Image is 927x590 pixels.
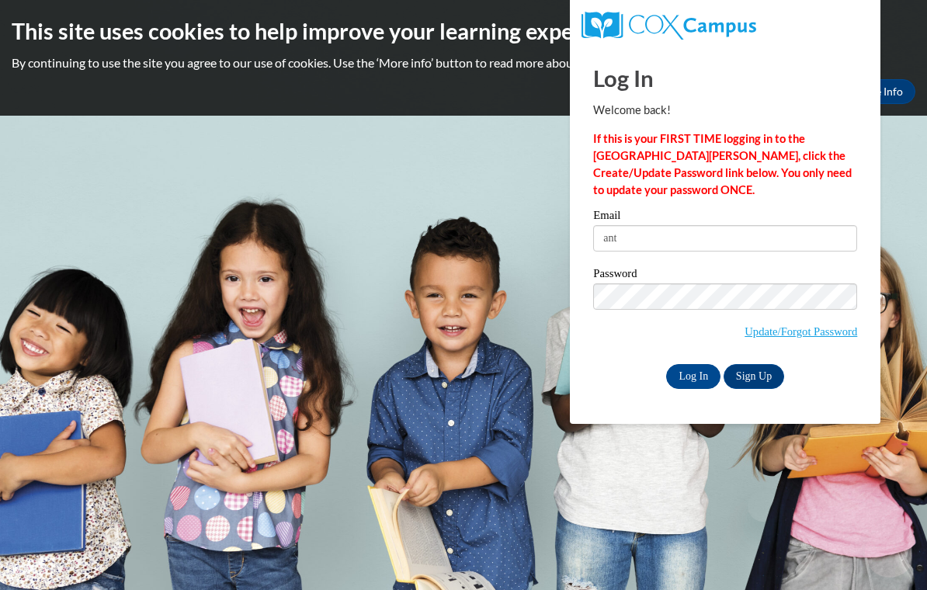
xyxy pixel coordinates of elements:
iframe: Button to launch messaging window [865,528,915,578]
strong: If this is your FIRST TIME logging in to the [GEOGRAPHIC_DATA][PERSON_NAME], click the Create/Upd... [593,132,852,196]
iframe: Close message [748,491,779,522]
input: Log In [666,364,720,389]
p: Welcome back! [593,102,857,119]
a: Sign Up [724,364,784,389]
p: By continuing to use the site you agree to our use of cookies. Use the ‘More info’ button to read... [12,54,915,71]
img: COX Campus [582,12,755,40]
h2: This site uses cookies to help improve your learning experience. [12,16,915,47]
label: Password [593,268,857,283]
label: Email [593,210,857,225]
a: Update/Forgot Password [745,325,857,338]
h1: Log In [593,62,857,94]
